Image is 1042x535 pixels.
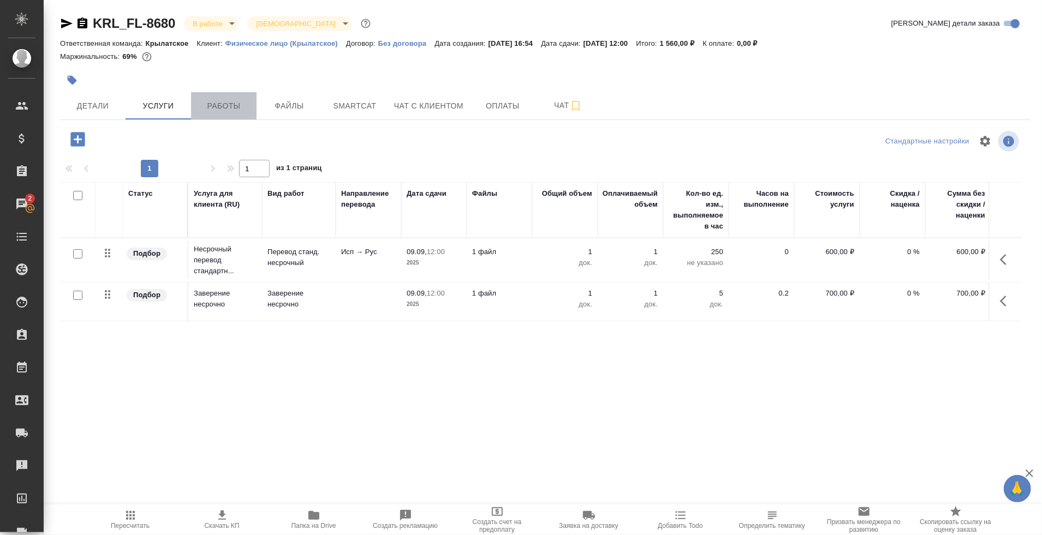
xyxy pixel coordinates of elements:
p: 12:00 [427,289,445,297]
p: 0 % [865,288,920,299]
p: 250 [669,247,723,257]
p: 69% [122,52,139,61]
p: Без договора [378,39,435,47]
svg: Подписаться [569,99,582,112]
span: Призвать менеджера по развитию [825,518,903,533]
p: 2025 [407,257,461,268]
button: 🙏 [1004,475,1031,502]
div: Скидка / наценка [865,188,920,210]
p: 1 [603,288,658,299]
button: Пересчитать [85,504,176,535]
p: Дата сдачи: [541,39,583,47]
button: В работе [189,19,225,28]
p: 600,00 ₽ [931,247,985,257]
td: 0 [729,241,794,279]
p: 09.09, [407,248,427,256]
p: Физическое лицо (Крылатское) [225,39,346,47]
button: Добавить услугу [63,128,93,151]
span: Пересчитать [111,522,150,530]
a: Без договора [378,38,435,47]
div: В работе [247,16,352,31]
p: 0 % [865,247,920,257]
button: Скачать КП [176,504,268,535]
a: KRL_FL-8680 [93,16,175,31]
div: Стоимость услуги [800,188,854,210]
p: 1 файл [472,247,527,257]
p: 1 [538,288,592,299]
p: Маржинальность: [60,52,122,61]
button: Показать кнопки [993,288,1020,314]
p: Исп → Рус [341,247,396,257]
p: [DATE] 12:00 [583,39,636,47]
button: Папка на Drive [268,504,360,535]
span: Настроить таблицу [972,128,998,154]
span: Детали [67,99,119,113]
span: Файлы [263,99,315,113]
p: 12:00 [427,248,445,256]
p: 09.09, [407,289,427,297]
div: Дата сдачи [407,188,446,199]
div: Оплачиваемый объем [603,188,658,210]
button: Доп статусы указывают на важность/срочность заказа [359,16,373,31]
p: 1 файл [472,288,527,299]
div: Сумма без скидки / наценки [931,188,985,221]
span: [PERSON_NAME] детали заказа [891,18,1000,29]
p: Подбор [133,290,160,300]
p: Итого: [636,39,659,47]
span: 2 [21,193,38,204]
button: 400.00 RUB; [140,50,154,64]
button: Скопировать ссылку на оценку заказа [910,504,1002,535]
div: Направление перевода [341,188,396,210]
div: Вид работ [267,188,305,199]
p: Заверение несрочно [194,288,257,310]
span: Папка на Drive [291,522,336,530]
p: 2025 [407,299,461,310]
p: док. [669,299,723,310]
button: Скопировать ссылку для ЯМессенджера [60,17,73,30]
div: Услуга для клиента (RU) [194,188,257,210]
p: Подбор [133,248,160,259]
p: 700,00 ₽ [931,288,985,299]
p: док. [538,257,592,268]
p: Заверение несрочно [267,288,330,310]
div: Файлы [472,188,497,199]
div: split button [883,133,972,150]
button: Создать рекламацию [360,504,451,535]
span: Создать счет на предоплату [458,518,537,533]
p: К оплате: [702,39,737,47]
div: Статус [128,188,153,199]
button: Показать кнопки [993,247,1020,273]
td: 0.2 [729,282,794,321]
span: Smartcat [329,99,381,113]
p: 0,00 ₽ [737,39,766,47]
button: Скопировать ссылку [76,17,89,30]
p: 1 [603,247,658,257]
button: Призвать менеджера по развитию [818,504,910,535]
button: Добавить тэг [60,68,84,92]
p: Ответственная команда: [60,39,146,47]
span: Определить тематику [739,522,805,530]
a: Физическое лицо (Крылатское) [225,38,346,47]
p: док. [603,299,658,310]
p: Договор: [346,39,378,47]
div: Общий объем [542,188,592,199]
span: Скачать КП [205,522,240,530]
p: 700,00 ₽ [800,288,854,299]
span: Чат с клиентом [394,99,463,113]
span: Услуги [132,99,184,113]
a: 2 [3,190,41,218]
span: Добавить Todo [658,522,702,530]
div: Кол-во ед. изм., выполняемое в час [669,188,723,232]
button: Определить тематику [727,504,818,535]
span: Чат [542,99,594,112]
p: Дата создания: [434,39,488,47]
span: Работы [198,99,250,113]
div: Часов на выполнение [734,188,789,210]
span: Оплаты [477,99,529,113]
div: В работе [184,16,239,31]
span: Скопировать ссылку на оценку заказа [916,518,995,533]
button: Создать счет на предоплату [451,504,543,535]
button: Заявка на доставку [543,504,635,535]
p: 1 560,00 ₽ [660,39,703,47]
span: Посмотреть информацию [998,131,1021,152]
